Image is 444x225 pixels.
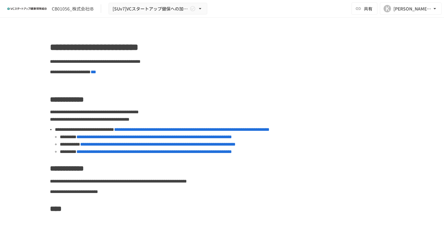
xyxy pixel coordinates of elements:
div: K [384,5,391,12]
div: Typeahead menu [201,95,423,103]
button: [SUv7]VCスタートアップ健保への加入申請手続き [109,3,207,15]
div: CB01056_株式会社IB [52,6,93,12]
button: 共有 [351,2,377,15]
div: [PERSON_NAME][EMAIL_ADDRESS][DOMAIN_NAME] [393,5,432,13]
button: K[PERSON_NAME][EMAIL_ADDRESS][DOMAIN_NAME] [380,2,442,15]
img: ZDfHsVrhrXUoWEWGWYf8C4Fv4dEjYTEDCNvmL73B7ox [7,4,47,14]
span: [SUv7]VCスタートアップ健保への加入申請手続き [113,5,188,13]
span: 共有 [364,5,372,12]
